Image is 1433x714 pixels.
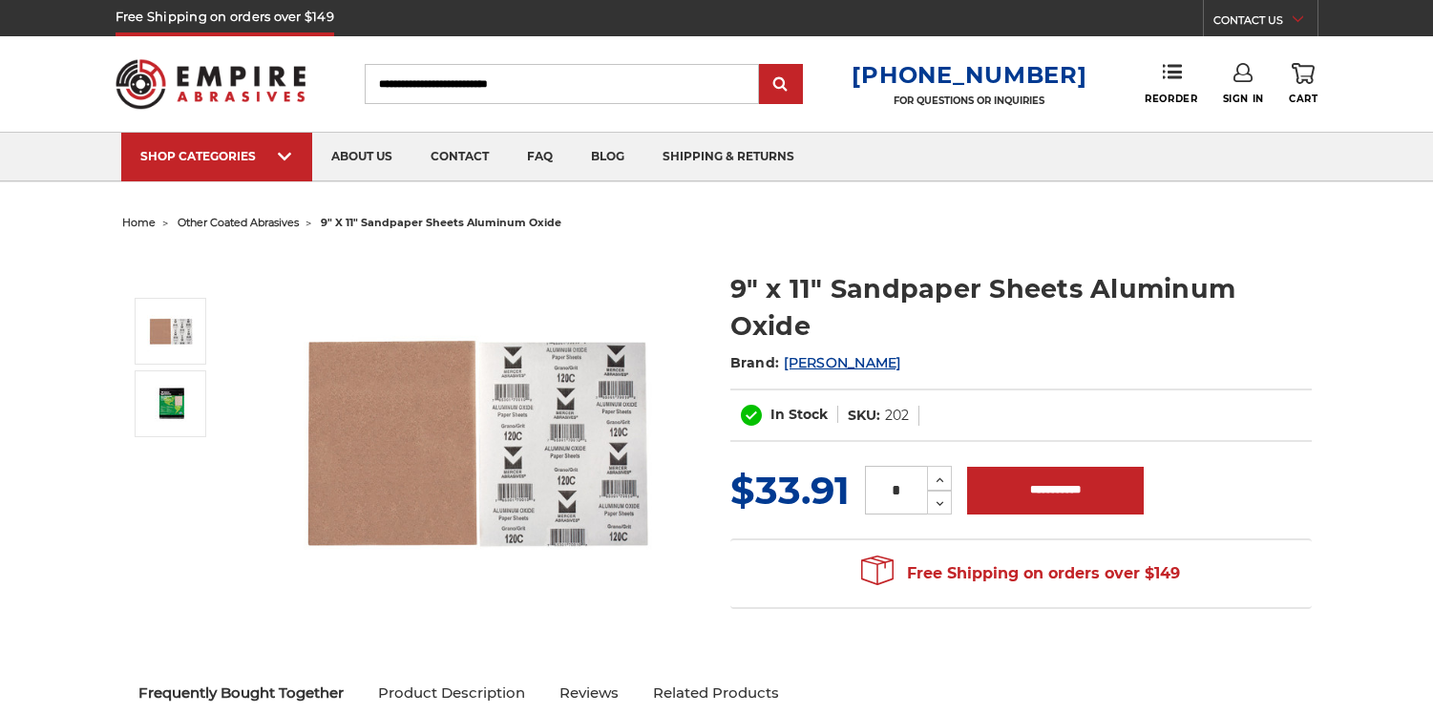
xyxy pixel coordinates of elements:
img: 9" x 11" Sandpaper Sheets Aluminum Oxide [147,307,195,355]
a: [PHONE_NUMBER] [852,61,1086,89]
span: In Stock [770,406,828,423]
a: other coated abrasives [178,216,299,229]
a: Cart [1289,63,1317,105]
span: Brand: [730,354,780,371]
span: Cart [1289,93,1317,105]
img: Empire Abrasives [116,47,306,121]
a: contact [411,133,508,181]
span: Reorder [1145,93,1197,105]
a: CONTACT US [1213,10,1317,36]
a: blog [572,133,643,181]
span: Free Shipping on orders over $149 [861,555,1180,593]
a: shipping & returns [643,133,813,181]
img: 9" x 11" Sandpaper Sheets Aluminum Oxide [285,250,667,632]
a: about us [312,133,411,181]
a: [PERSON_NAME] [784,354,900,371]
dt: SKU: [848,406,880,426]
a: faq [508,133,572,181]
dd: 202 [885,406,909,426]
p: FOR QUESTIONS OR INQUIRIES [852,94,1086,107]
a: Related Products [636,672,796,714]
span: $33.91 [730,467,850,514]
img: 9" x 11" Sandpaper Sheets Aluminum Oxide [147,386,195,422]
span: 9" x 11" sandpaper sheets aluminum oxide [321,216,561,229]
h1: 9" x 11" Sandpaper Sheets Aluminum Oxide [730,270,1312,345]
a: Reorder [1145,63,1197,104]
a: home [122,216,156,229]
input: Submit [762,66,800,104]
a: Product Description [361,672,542,714]
a: Frequently Bought Together [122,672,362,714]
div: SHOP CATEGORIES [140,149,293,163]
a: Reviews [542,672,636,714]
span: Sign In [1223,93,1264,105]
